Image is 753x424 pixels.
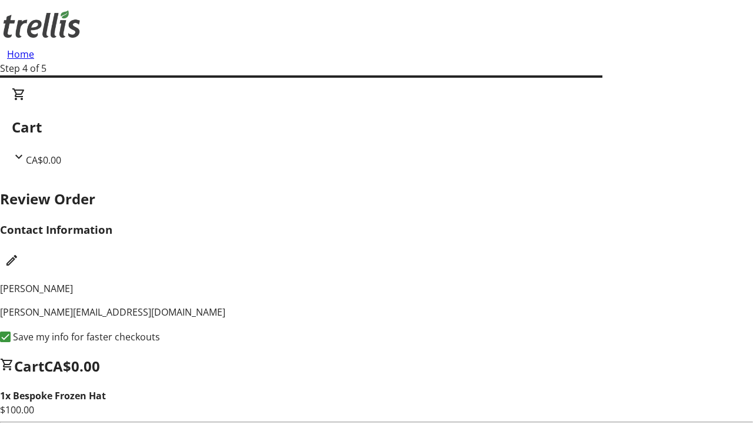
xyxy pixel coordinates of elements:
[14,356,44,376] span: Cart
[11,330,160,344] label: Save my info for faster checkouts
[12,87,741,167] div: CartCA$0.00
[26,154,61,167] span: CA$0.00
[12,117,741,138] h2: Cart
[44,356,100,376] span: CA$0.00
